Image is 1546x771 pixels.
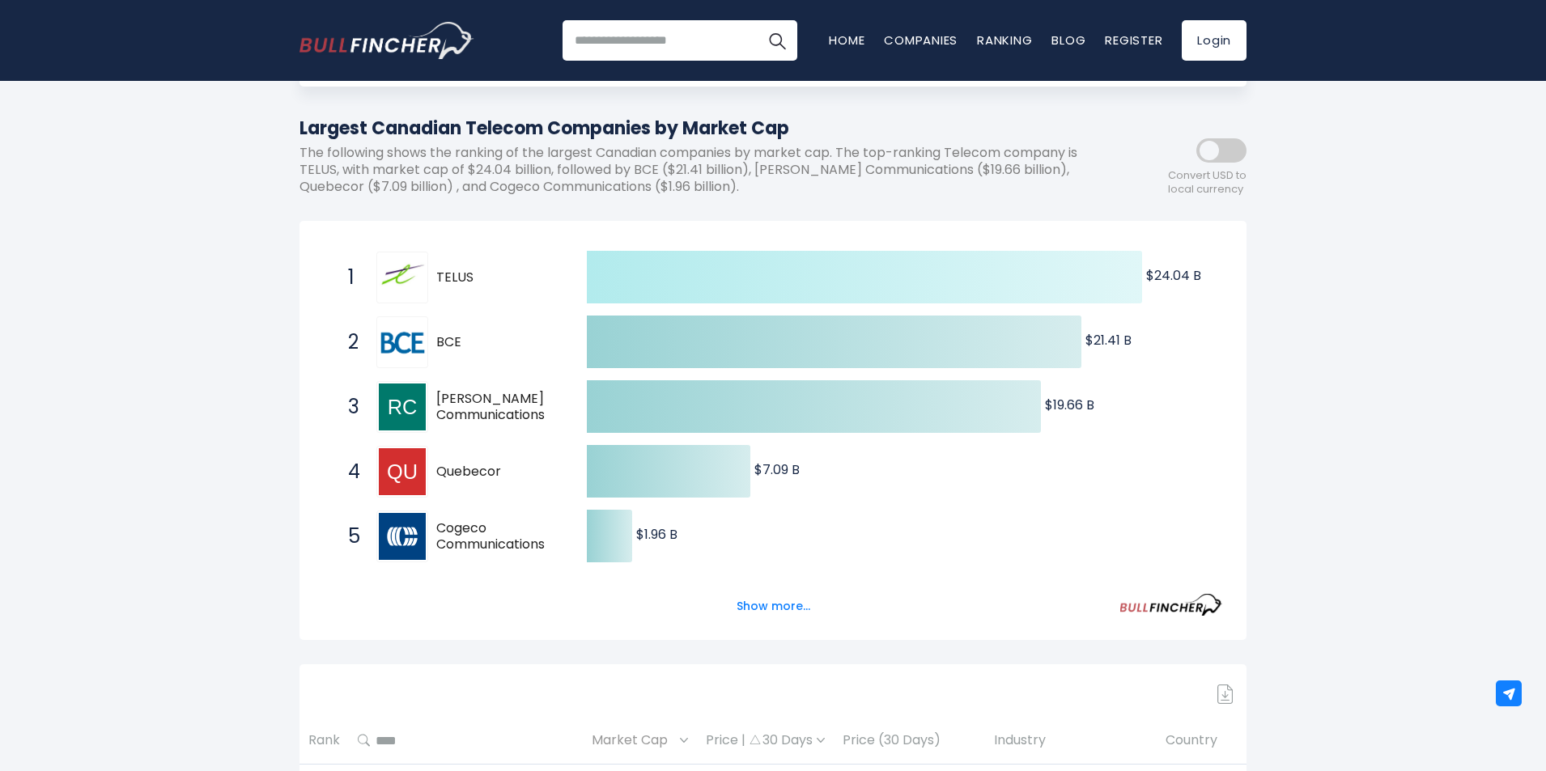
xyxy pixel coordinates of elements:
a: Ranking [977,32,1032,49]
text: $1.96 B [636,525,677,544]
a: Go to homepage [299,22,474,59]
span: 1 [340,264,356,291]
text: $24.04 B [1146,266,1201,285]
span: Convert USD to local currency [1168,169,1247,197]
div: Price | 30 Days [706,732,825,749]
span: [PERSON_NAME] Communications [436,391,559,425]
a: Register [1105,32,1162,49]
span: 2 [340,328,356,356]
a: Home [829,32,864,49]
p: The following shows the ranking of the largest Canadian companies by market cap. The top-ranking ... [299,145,1101,195]
th: Country [1157,717,1247,765]
img: Rogers Communications [379,383,426,430]
img: TELUS [379,254,426,301]
span: 4 [340,458,356,485]
a: Blog [1051,32,1085,49]
th: Price (30 Days) [834,717,985,765]
text: $19.66 B [1045,396,1094,414]
span: TELUS [436,269,559,286]
img: BCE [379,327,426,358]
span: 5 [340,523,356,550]
text: $7.09 B [754,460,800,479]
text: $21.41 B [1085,331,1132,349]
span: Quebecor [436,464,559,481]
a: Login [1182,20,1247,61]
img: Cogeco Communications [379,513,426,560]
button: Show more... [727,593,820,620]
span: Market Cap [592,728,676,753]
span: Cogeco Communications [436,520,559,554]
img: Bullfincher logo [299,22,474,59]
img: Quebecor [379,448,426,495]
button: Search [757,20,797,61]
span: BCE [436,334,559,351]
span: 3 [340,393,356,421]
th: Industry [985,717,1157,765]
th: Rank [299,717,349,765]
a: Companies [884,32,958,49]
h1: Largest Canadian Telecom Companies by Market Cap [299,115,1101,142]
